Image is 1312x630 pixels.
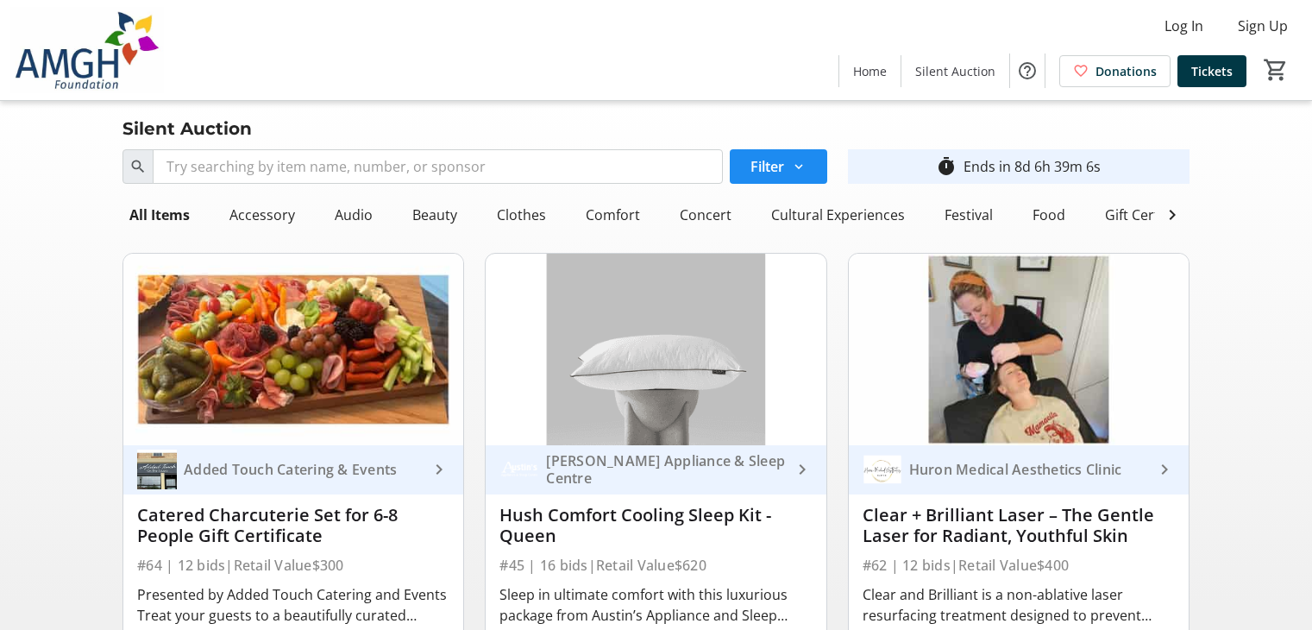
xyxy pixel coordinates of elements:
[792,459,813,480] mat-icon: keyboard_arrow_right
[429,459,449,480] mat-icon: keyboard_arrow_right
[849,445,1189,495] a: Huron Medical Aesthetics ClinicHuron Medical Aesthetics Clinic
[539,452,791,487] div: [PERSON_NAME] Appliance & Sleep Centre
[490,198,553,232] div: Clothes
[1260,54,1291,85] button: Cart
[863,505,1175,546] div: Clear + Brilliant Laser – The Gentle Laser for Radiant, Youthful Skin
[853,62,887,80] span: Home
[499,505,812,546] div: Hush Comfort Cooling Sleep Kit - Queen
[1095,62,1157,80] span: Donations
[137,450,177,489] img: Added Touch Catering & Events
[499,584,812,626] div: Sleep in ultimate comfort with this luxurious package from Austin’s Appliance and Sleep Centre. I...
[1224,12,1302,40] button: Sign Up
[1164,16,1203,36] span: Log In
[499,553,812,577] div: #45 | 16 bids | Retail Value $620
[901,55,1009,87] a: Silent Auction
[486,254,825,445] img: Hush Comfort Cooling Sleep Kit - Queen
[1238,16,1288,36] span: Sign Up
[10,7,164,93] img: Alexandra Marine & General Hospital Foundation's Logo
[1154,459,1175,480] mat-icon: keyboard_arrow_right
[123,254,463,445] img: Catered Charcuterie Set for 6-8 People Gift Certificate
[1010,54,1045,88] button: Help
[122,198,197,232] div: All Items
[915,62,995,80] span: Silent Auction
[137,505,449,546] div: Catered Charcuterie Set for 6-8 People Gift Certificate
[863,584,1175,626] div: Clear and Brilliant is a non-ablative laser resurfacing treatment designed to prevent early signs...
[936,156,957,177] mat-icon: timer_outline
[938,198,1000,232] div: Festival
[112,115,262,142] div: Silent Auction
[849,254,1189,445] img: Clear + Brilliant Laser – The Gentle Laser for Radiant, Youthful Skin
[839,55,901,87] a: Home
[223,198,302,232] div: Accessory
[1151,12,1217,40] button: Log In
[579,198,647,232] div: Comfort
[764,198,912,232] div: Cultural Experiences
[750,156,784,177] span: Filter
[1177,55,1246,87] a: Tickets
[1098,198,1205,232] div: Gift Certificate
[137,584,449,626] div: Presented by Added Touch Catering and Events Treat your guests to a beautifully curated charcuter...
[730,149,827,184] button: Filter
[1191,62,1233,80] span: Tickets
[1026,198,1072,232] div: Food
[499,450,539,489] img: Austin's Appliance & Sleep Centre
[863,553,1175,577] div: #62 | 12 bids | Retail Value $400
[486,445,825,495] a: Austin's Appliance & Sleep Centre[PERSON_NAME] Appliance & Sleep Centre
[1059,55,1171,87] a: Donations
[964,156,1101,177] div: Ends in 8d 6h 39m 6s
[153,149,723,184] input: Try searching by item name, number, or sponsor
[863,450,902,489] img: Huron Medical Aesthetics Clinic
[123,445,463,495] a: Added Touch Catering & EventsAdded Touch Catering & Events
[673,198,738,232] div: Concert
[902,461,1154,478] div: Huron Medical Aesthetics Clinic
[177,461,429,478] div: Added Touch Catering & Events
[137,553,449,577] div: #64 | 12 bids | Retail Value $300
[405,198,464,232] div: Beauty
[328,198,380,232] div: Audio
